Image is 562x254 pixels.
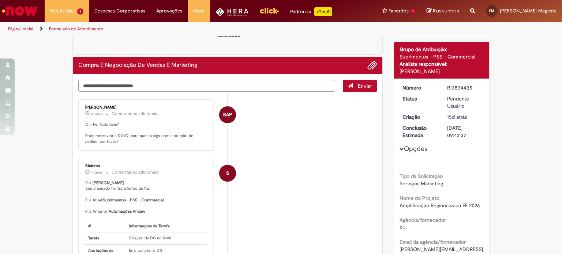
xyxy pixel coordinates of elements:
[447,114,467,120] span: 15d atrás
[91,170,102,175] time: 26/09/2025 10:25:35
[109,209,145,214] b: Automações Ambev
[85,105,207,110] div: [PERSON_NAME]
[400,239,466,245] b: Email da agência/fornecedor
[400,53,484,60] div: Suprimentos - PSS - Commercial
[314,7,332,16] p: +GenAi
[85,164,207,168] div: Sistema
[389,7,409,15] span: Favoritos
[500,8,557,14] span: [PERSON_NAME] Mageste
[1,4,38,18] img: ServiceNow
[93,180,124,186] b: [PERSON_NAME]
[85,220,126,232] th: #
[447,84,481,91] div: R13534435
[400,180,443,187] span: Serviços Marketing
[397,84,442,91] dt: Número
[397,113,442,121] dt: Criação
[78,80,335,92] textarea: Digite sua mensagem aqui...
[112,111,158,117] small: Comentários adicionais
[223,106,232,124] span: BAP
[400,46,484,53] div: Grupo de Atribuição:
[5,22,369,36] ul: Trilhas de página
[85,232,126,244] th: Tarefa
[226,164,229,182] span: S
[400,173,443,179] b: Tipo da Solicitação
[397,124,442,139] dt: Conclusão Estimada
[290,7,332,16] div: Padroniza
[400,224,406,231] span: Koi
[400,202,480,209] span: Amplificação Regionalizada FF 2026
[400,68,484,75] div: [PERSON_NAME]
[85,122,207,145] p: Oii, Fe! Tudo bem? Pode me enviar a DG/OI para que eu siga com a criação do pedido, por favor?
[259,5,279,16] img: click_logo_yellow_360x200.png
[400,217,446,223] b: Agência/fornecedor
[219,106,236,123] div: Barbara Alves Pereira Pineli
[427,8,459,15] a: Rascunhos
[219,165,236,182] div: System
[343,80,377,92] button: Enviar
[91,170,102,175] span: 4d atrás
[367,61,377,70] button: Adicionar anexos
[77,8,83,15] span: 3
[8,26,33,32] a: Página inicial
[216,7,249,16] img: HeraLogo.png
[50,7,76,15] span: Requisições
[400,60,484,68] div: Analista responsável:
[410,8,416,15] span: 1
[447,124,481,139] div: [DATE] 09:42:37
[91,112,102,116] span: 4d atrás
[433,7,459,14] span: Rascunhos
[94,7,145,15] span: Despesas Corporativas
[447,95,481,110] div: Pendente Usuário
[397,95,442,102] dt: Status
[400,195,439,201] b: Nome do Projeto
[156,7,182,15] span: Aprovações
[91,112,102,116] time: 26/09/2025 10:26:56
[447,113,481,121] div: 15/09/2025 09:45:47
[447,114,467,120] time: 15/09/2025 09:45:47
[193,7,205,15] span: More
[78,62,198,69] h2: Compra E Negociação De Vendas E Marketing Histórico de tíquete
[103,197,164,203] b: Suprimentos - PSS - Commercial
[49,26,103,32] a: Formulário de Atendimento
[126,220,207,232] th: Informações da Tarefa
[358,83,372,89] span: Enviar
[489,8,494,13] span: FM
[112,169,158,175] small: Comentários adicionais
[126,232,207,244] td: Criação de DG no VMV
